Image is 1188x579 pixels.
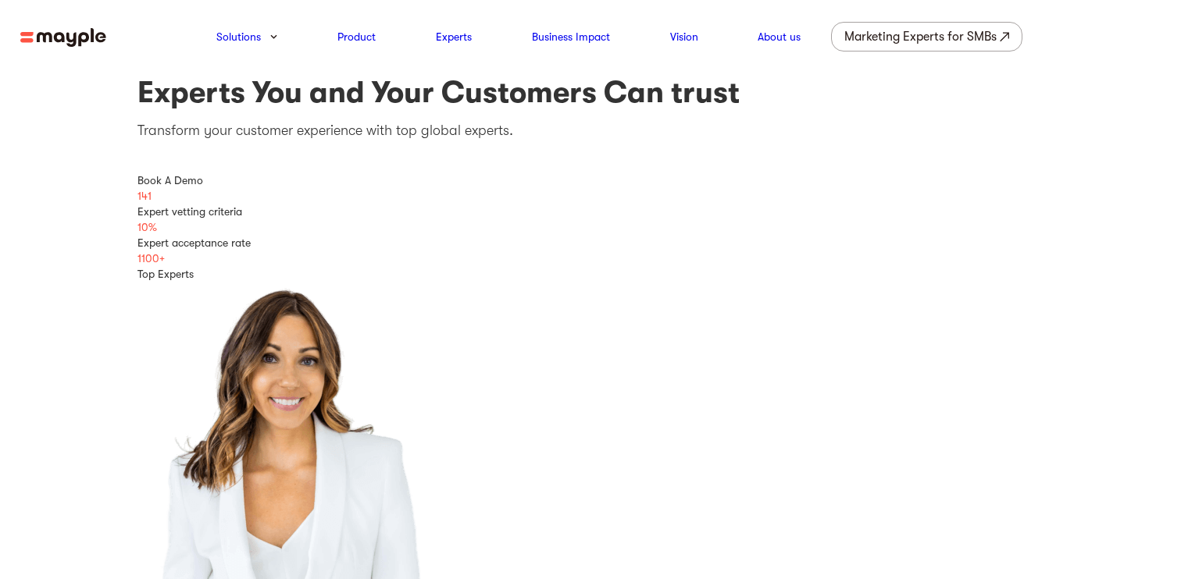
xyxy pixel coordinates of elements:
[216,27,261,46] a: Solutions
[532,27,610,46] a: Business Impact
[137,219,1051,235] div: 10%
[844,26,997,48] div: Marketing Experts for SMBs
[270,34,277,39] img: arrow-down
[337,27,376,46] a: Product
[137,235,1051,250] div: Expert acceptance rate
[831,22,1022,52] a: Marketing Experts for SMBs
[670,27,698,46] a: Vision
[436,27,472,46] a: Experts
[137,250,1051,266] div: 1100+
[20,28,106,48] img: mayple-logo
[137,204,1051,219] div: Expert vetting criteria
[137,188,1051,204] div: 141
[137,120,1051,141] p: Transform your customer experience with top global experts.
[137,172,1051,188] div: Book A Demo
[137,266,1051,282] div: Top Experts
[137,73,1051,112] h1: Experts You and Your Customers Can trust
[758,27,801,46] a: About us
